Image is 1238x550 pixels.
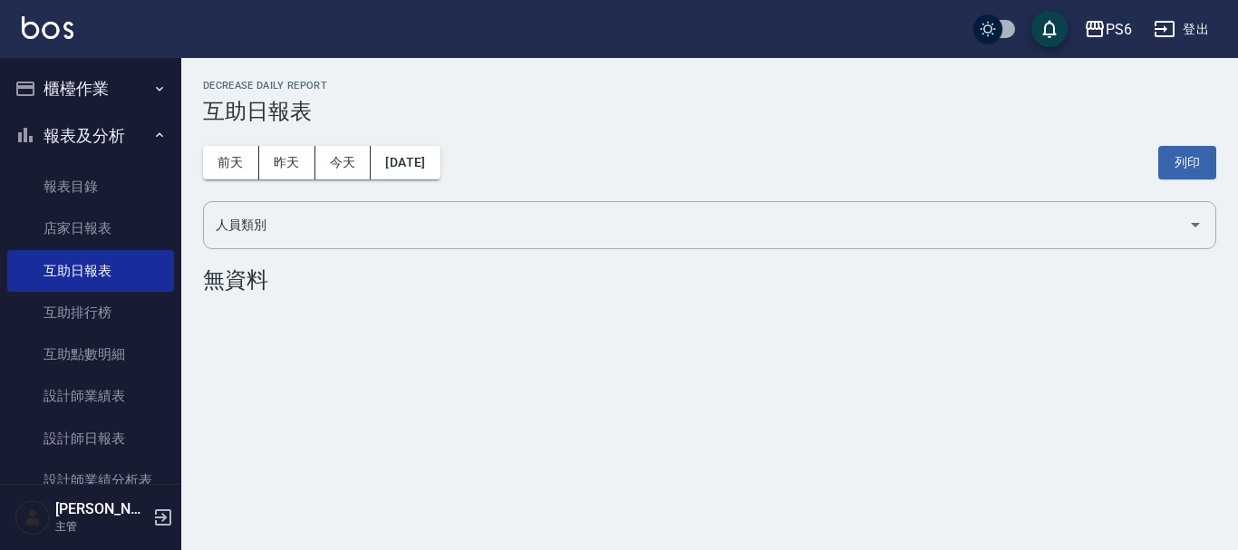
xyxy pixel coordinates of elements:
[1158,146,1216,179] button: 列印
[203,99,1216,124] h3: 互助日報表
[211,209,1181,241] input: 人員名稱
[7,459,174,501] a: 設計師業績分析表
[55,518,148,535] p: 主管
[15,499,51,536] img: Person
[22,16,73,39] img: Logo
[1031,11,1068,47] button: save
[7,65,174,112] button: 櫃檯作業
[7,292,174,333] a: 互助排行榜
[7,375,174,417] a: 設計師業績表
[7,250,174,292] a: 互助日報表
[203,146,259,179] button: 前天
[1181,210,1210,239] button: Open
[7,207,174,249] a: 店家日報表
[203,267,1216,293] div: 無資料
[259,146,315,179] button: 昨天
[315,146,372,179] button: 今天
[55,500,148,518] h5: [PERSON_NAME]
[7,166,174,207] a: 報表目錄
[371,146,440,179] button: [DATE]
[203,80,1216,92] h2: Decrease Daily Report
[7,333,174,375] a: 互助點數明細
[1077,11,1139,48] button: PS6
[7,418,174,459] a: 設計師日報表
[7,112,174,159] button: 報表及分析
[1106,18,1132,41] div: PS6
[1146,13,1216,46] button: 登出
